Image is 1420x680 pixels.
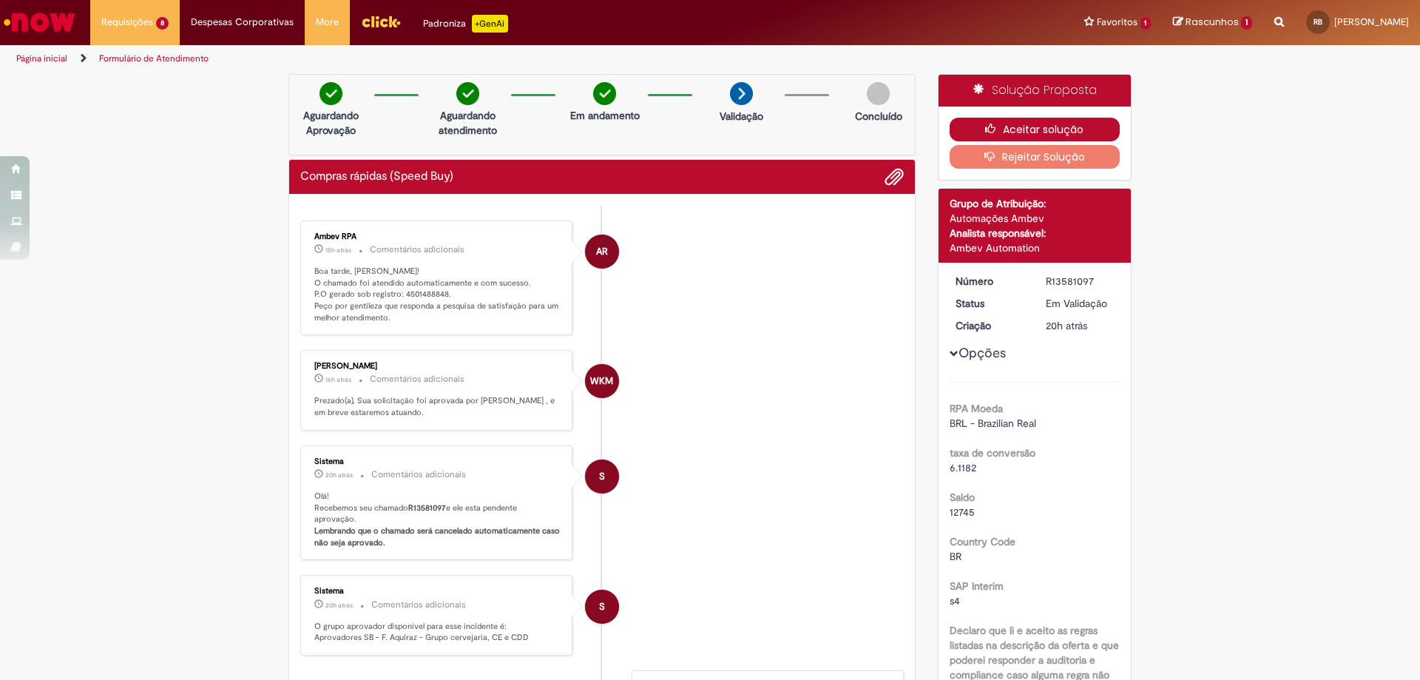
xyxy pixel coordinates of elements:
p: Olá! Recebemos seu chamado e ele esta pendente aprovação. [314,491,561,549]
p: Aguardando Aprovação [295,108,367,138]
time: 30/09/2025 16:44:55 [325,246,351,255]
div: Analista responsável: [950,226,1120,240]
p: Em andamento [570,108,640,123]
div: Solução Proposta [939,75,1132,107]
small: Comentários adicionais [370,243,464,256]
span: 1 [1241,16,1252,30]
span: s4 [950,594,960,607]
span: S [599,589,605,625]
img: check-circle-green.png [456,82,479,105]
span: BRL - Brazilian Real [950,417,1036,430]
span: 6.1182 [950,461,976,474]
button: Adicionar anexos [885,167,904,186]
p: Aguardando atendimento [432,108,504,138]
h2: Compras rápidas (Speed Buy) Histórico de tíquete [300,170,453,184]
span: 20h atrás [325,601,353,610]
span: Favoritos [1097,15,1137,30]
time: 30/09/2025 16:16:11 [325,375,351,384]
a: Formulário de Atendimento [99,53,209,64]
div: Sistema [314,587,561,596]
img: check-circle-green.png [319,82,342,105]
span: [PERSON_NAME] [1334,16,1409,28]
a: Página inicial [16,53,67,64]
span: BR [950,550,961,563]
span: 20h atrás [325,471,353,479]
span: 16h atrás [325,375,351,384]
p: +GenAi [472,15,508,33]
span: WKM [590,363,613,399]
div: William Kaio Maia [585,364,619,398]
span: 20h atrás [1046,319,1087,332]
div: Padroniza [423,15,508,33]
div: Sistema [314,457,561,466]
a: Rascunhos [1173,16,1252,30]
img: check-circle-green.png [593,82,616,105]
div: 30/09/2025 11:57:02 [1046,318,1115,333]
p: O grupo aprovador disponível para esse incidente é: Aprovadores SB - F. Aquiraz - Grupo cervejari... [314,621,561,644]
span: Rascunhos [1186,15,1239,29]
img: img-circle-grey.png [867,82,890,105]
div: Grupo de Atribuição: [950,196,1120,211]
span: More [316,15,339,30]
dt: Criação [944,318,1035,333]
dt: Status [944,296,1035,311]
span: Despesas Corporativas [191,15,294,30]
span: RB [1313,17,1322,27]
b: RPA Moeda [950,402,1003,415]
b: SAP Interim [950,579,1004,593]
b: Lembrando que o chamado será cancelado automaticamente caso não seja aprovado. [314,525,562,548]
div: System [585,459,619,494]
b: R13581097 [408,502,446,514]
time: 30/09/2025 11:57:11 [325,601,353,610]
button: Rejeitar Solução [950,145,1120,169]
span: 12745 [950,505,975,519]
span: 15h atrás [325,246,351,255]
span: Requisições [101,15,153,30]
img: arrow-next.png [730,82,753,105]
span: AR [596,234,608,269]
button: Aceitar solução [950,118,1120,141]
b: Country Code [950,535,1015,548]
span: 1 [1140,17,1152,30]
time: 30/09/2025 11:57:14 [325,471,353,479]
div: Automações Ambev [950,211,1120,226]
div: System [585,590,619,624]
span: 8 [156,17,169,30]
div: Ambev RPA [585,235,619,269]
div: [PERSON_NAME] [314,362,561,371]
div: Ambev Automation [950,240,1120,255]
ul: Trilhas de página [11,45,936,73]
small: Comentários adicionais [371,468,466,481]
img: click_logo_yellow_360x200.png [361,10,401,33]
div: Em Validação [1046,296,1115,311]
p: Concluído [855,109,902,124]
div: Ambev RPA [314,232,561,241]
p: Validação [720,109,763,124]
p: Boa tarde, [PERSON_NAME]! O chamado foi atendido automaticamente e com sucesso. P.O gerado sob re... [314,266,561,324]
small: Comentários adicionais [371,599,466,611]
div: R13581097 [1046,274,1115,289]
span: S [599,459,605,494]
p: Prezado(a), Sua solicitação foi aprovada por [PERSON_NAME] , e em breve estaremos atuando. [314,395,561,418]
time: 30/09/2025 11:57:02 [1046,319,1087,332]
small: Comentários adicionais [370,373,464,386]
dt: Número [944,274,1035,289]
img: ServiceNow [1,7,78,37]
b: Saldo [950,491,975,504]
b: taxa de conversão [950,446,1035,459]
